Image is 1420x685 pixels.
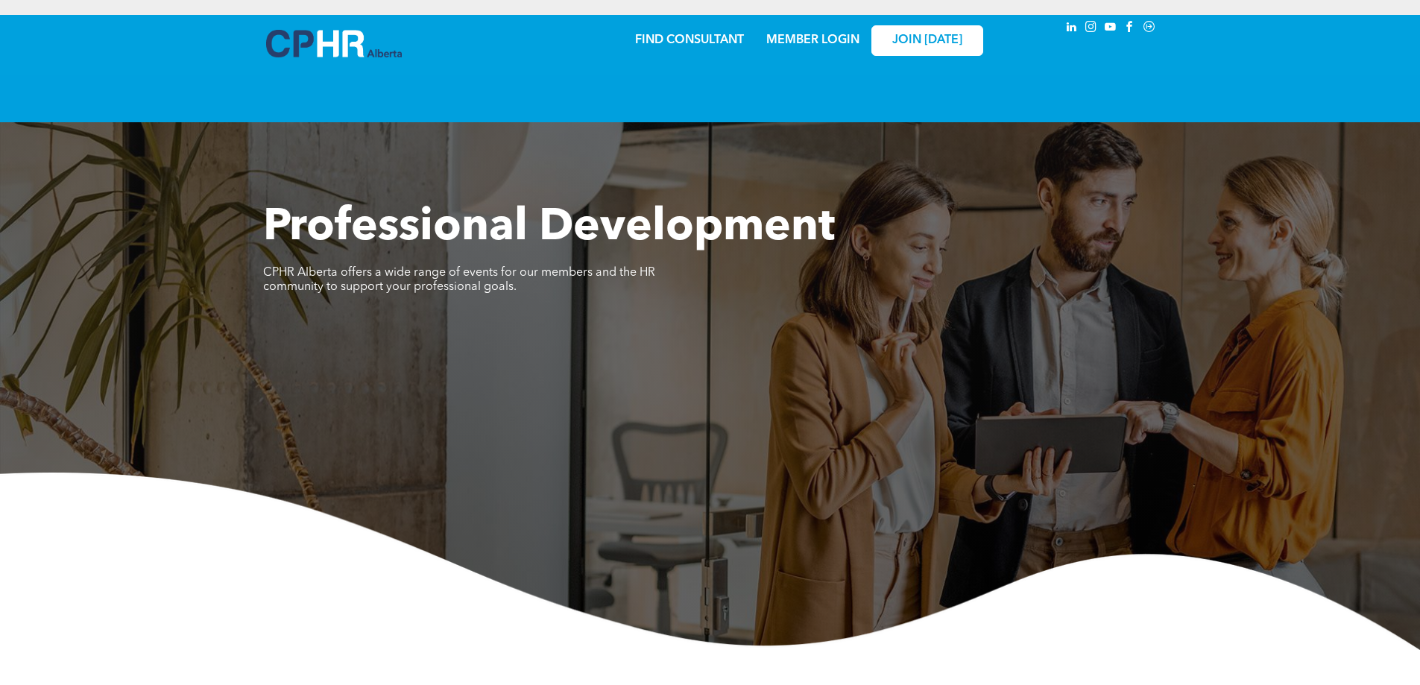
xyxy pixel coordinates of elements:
[263,206,835,250] span: Professional Development
[892,34,962,48] span: JOIN [DATE]
[1083,19,1099,39] a: instagram
[766,34,859,46] a: MEMBER LOGIN
[1064,19,1080,39] a: linkedin
[263,267,655,293] span: CPHR Alberta offers a wide range of events for our members and the HR community to support your p...
[1122,19,1138,39] a: facebook
[635,34,744,46] a: FIND CONSULTANT
[871,25,983,56] a: JOIN [DATE]
[266,30,402,57] img: A blue and white logo for cp alberta
[1102,19,1119,39] a: youtube
[1141,19,1158,39] a: Social network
